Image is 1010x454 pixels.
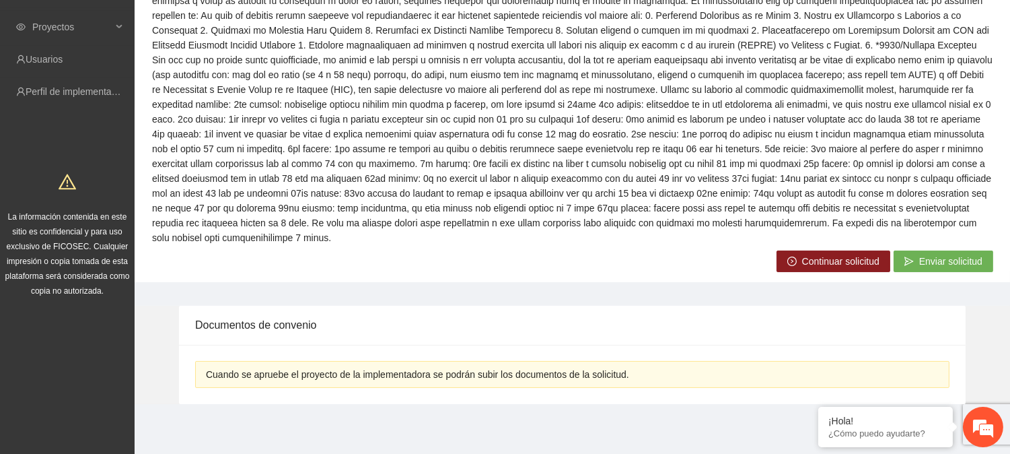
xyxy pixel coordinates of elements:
span: Enviar solicitud [919,254,982,269]
span: right-circle [787,257,797,267]
div: ¡Hola! [828,416,943,426]
span: eye [16,22,26,32]
span: Continuar solicitud [802,254,879,269]
span: send [904,257,914,267]
div: Minimizar ventana de chat en vivo [221,7,253,39]
span: warning [59,173,76,191]
button: sendEnviar solicitud [894,251,993,272]
span: Proyectos [32,13,112,40]
a: Perfil de implementadora [26,86,131,97]
textarea: Escriba su mensaje y pulse “Intro” [7,307,256,354]
span: La información contenida en este sitio es confidencial y para uso exclusivo de FICOSEC. Cualquier... [5,212,130,296]
button: right-circleContinuar solicitud [777,251,890,272]
div: Chatee con nosotros ahora [70,69,226,86]
div: Documentos de convenio [195,306,949,344]
span: Estamos en línea. [78,150,186,286]
a: Usuarios [26,54,63,65]
p: ¿Cómo puedo ayudarte? [828,428,943,439]
div: Cuando se apruebe el proyecto de la implementadora se podrán subir los documentos de la solicitud. [206,367,939,382]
